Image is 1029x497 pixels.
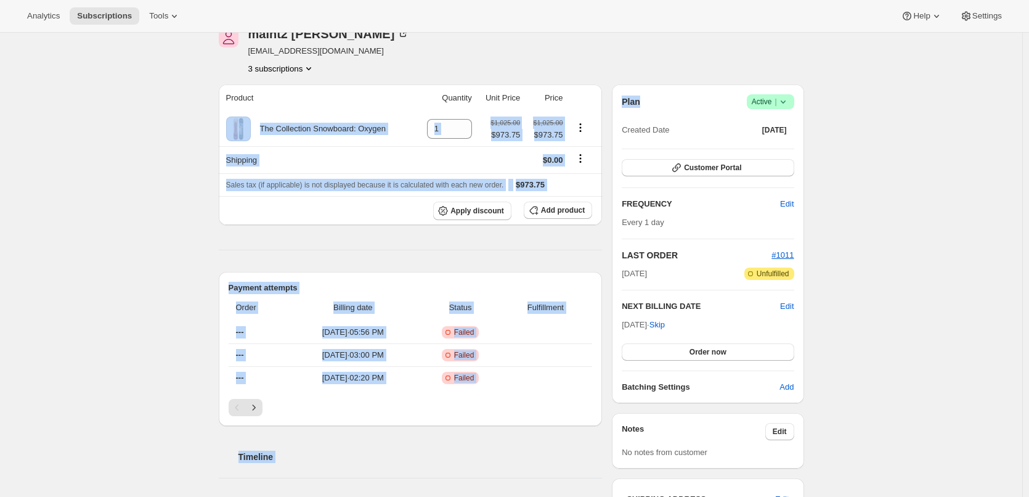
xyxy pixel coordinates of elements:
[972,11,1002,21] span: Settings
[773,427,787,437] span: Edit
[236,373,244,382] span: ---
[622,381,779,393] h6: Batching Settings
[913,11,930,21] span: Help
[642,315,672,335] button: Skip
[248,28,410,40] div: maint2 [PERSON_NAME]
[649,319,665,331] span: Skip
[533,119,563,126] small: $1,025.00
[516,180,545,189] span: $973.75
[773,194,801,214] button: Edit
[780,300,794,313] button: Edit
[524,202,592,219] button: Add product
[765,423,794,440] button: Edit
[622,320,665,329] span: [DATE] ·
[149,11,168,21] span: Tools
[622,96,640,108] h2: Plan
[752,96,789,108] span: Active
[142,7,188,25] button: Tools
[415,84,476,112] th: Quantity
[229,399,593,416] nav: Pagination
[245,399,262,416] button: Next
[622,300,780,313] h2: NEXT BILLING DATE
[953,7,1009,25] button: Settings
[893,7,950,25] button: Help
[70,7,139,25] button: Subscriptions
[226,181,504,189] span: Sales tax (if applicable) is not displayed because it is calculated with each new order.
[422,302,499,314] span: Status
[291,349,415,361] span: [DATE] · 03:00 PM
[291,302,415,314] span: Billing date
[543,155,563,165] span: $0.00
[219,28,238,47] span: maint2 nguyen
[454,350,474,360] span: Failed
[291,372,415,384] span: [DATE] · 02:20 PM
[450,206,504,216] span: Apply discount
[454,373,474,383] span: Failed
[541,205,585,215] span: Add product
[219,84,415,112] th: Product
[622,343,794,361] button: Order now
[757,269,789,279] span: Unfulfilled
[77,11,132,21] span: Subscriptions
[490,119,520,126] small: $1,025.00
[476,84,524,112] th: Unit Price
[248,45,410,57] span: [EMAIL_ADDRESS][DOMAIN_NAME]
[622,268,647,280] span: [DATE]
[622,198,780,210] h2: FREQUENCY
[454,327,474,337] span: Failed
[622,218,664,227] span: Every 1 day
[27,11,60,21] span: Analytics
[20,7,67,25] button: Analytics
[755,121,794,139] button: [DATE]
[238,451,603,463] h2: Timeline
[762,125,787,135] span: [DATE]
[779,381,794,393] span: Add
[775,97,776,107] span: |
[506,302,585,314] span: Fulfillment
[433,202,511,220] button: Apply discount
[229,282,593,294] h2: Payment attempts
[226,117,251,141] img: product img
[236,327,244,337] span: ---
[622,423,765,440] h3: Notes
[236,350,244,359] span: ---
[622,249,771,261] h2: LAST ORDER
[772,377,801,397] button: Add
[622,448,707,457] span: No notes from customer
[689,347,726,357] span: Order now
[251,123,386,135] div: The Collection Snowboard: Oxygen
[780,198,794,210] span: Edit
[291,326,415,339] span: [DATE] · 05:56 PM
[490,129,520,141] span: $973.75
[571,121,590,134] button: Product actions
[771,249,794,261] button: #1011
[229,294,288,321] th: Order
[571,152,590,165] button: Shipping actions
[527,129,563,141] span: $973.75
[248,62,315,75] button: Product actions
[622,124,669,136] span: Created Date
[524,84,566,112] th: Price
[684,163,741,173] span: Customer Portal
[771,250,794,260] a: #1011
[622,159,794,176] button: Customer Portal
[219,146,415,173] th: Shipping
